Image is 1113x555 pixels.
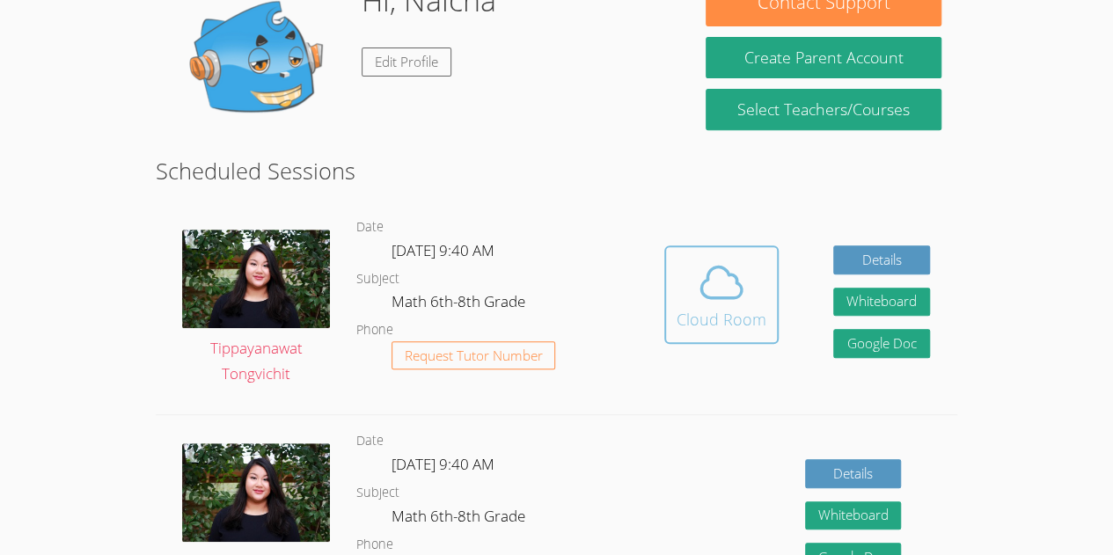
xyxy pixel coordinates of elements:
h2: Scheduled Sessions [156,154,957,187]
dt: Phone [356,319,393,341]
span: Request Tutor Number [405,349,543,362]
dt: Date [356,216,384,238]
button: Whiteboard [805,501,902,530]
a: Edit Profile [362,47,451,77]
dt: Subject [356,482,399,504]
div: Cloud Room [677,307,766,332]
span: [DATE] 9:40 AM [392,454,494,474]
img: IMG_0561.jpeg [182,230,330,328]
dt: Date [356,430,384,452]
a: Select Teachers/Courses [706,89,941,130]
dd: Math 6th-8th Grade [392,289,529,319]
button: Request Tutor Number [392,341,556,370]
dd: Math 6th-8th Grade [392,504,529,534]
a: Details [833,245,930,274]
dt: Subject [356,268,399,290]
a: Tippayanawat Tongvichit [182,230,330,386]
span: [DATE] 9:40 AM [392,240,494,260]
button: Create Parent Account [706,37,941,78]
button: Cloud Room [664,245,779,344]
img: IMG_0561.jpeg [182,443,330,542]
a: Google Doc [833,329,930,358]
a: Details [805,459,902,488]
button: Whiteboard [833,288,930,317]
